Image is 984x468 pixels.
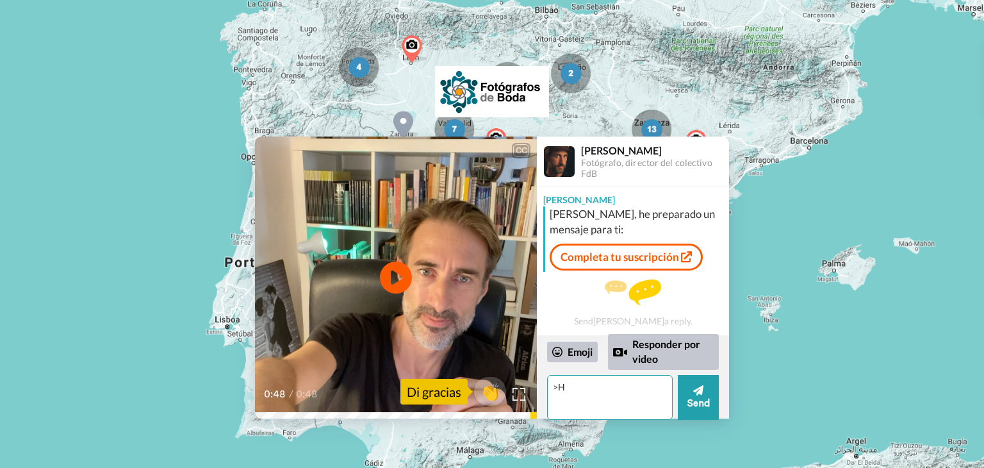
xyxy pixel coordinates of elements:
[547,342,598,362] div: Emoji
[435,66,548,117] img: logo
[613,344,627,360] div: Reply by Video
[512,388,525,401] img: Full screen
[537,187,729,206] div: [PERSON_NAME]
[513,144,529,157] div: CC
[581,158,728,180] div: Fotógrafo, director del colectivo FdB
[581,144,728,156] div: [PERSON_NAME]
[678,375,719,420] button: Send
[608,334,719,369] div: Responder por video
[474,377,506,406] button: 👏
[605,280,661,305] img: message.svg
[537,277,729,329] div: Send [PERSON_NAME] a reply.
[400,379,468,405] div: Di gracias
[547,375,673,420] textarea: >H
[544,146,575,177] img: Profile Image
[550,244,703,271] a: Completa tu suscripción
[474,381,506,402] span: 👏
[289,387,293,402] span: /
[264,387,286,402] span: 0:48
[550,206,726,237] div: [PERSON_NAME], he preparado un mensaje para ti:
[296,387,318,402] span: 0:48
